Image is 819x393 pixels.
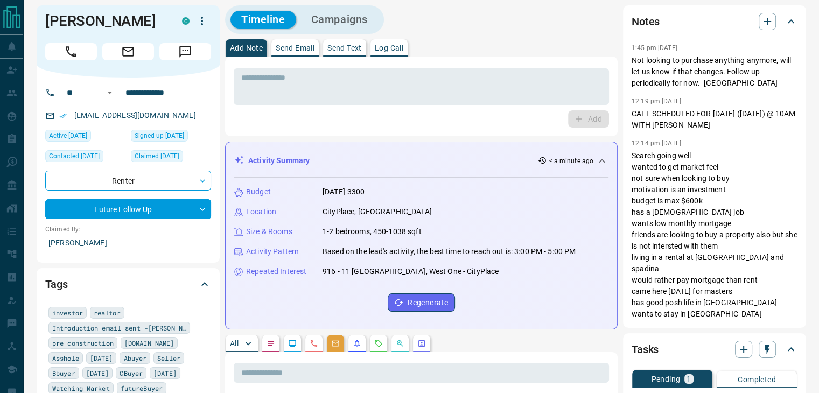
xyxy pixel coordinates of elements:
div: Mon Oct 03 2022 [45,150,125,165]
span: [DATE] [86,368,109,378]
span: Introduction email sent -[PERSON_NAME] [52,322,186,333]
svg: Notes [267,339,275,348]
div: condos.ca [182,17,190,25]
p: Log Call [375,44,403,52]
p: Budget [246,186,271,198]
div: Tasks [632,336,797,362]
p: Claimed By: [45,224,211,234]
h1: [PERSON_NAME] [45,12,166,30]
p: Add Note [230,44,263,52]
div: Thu Aug 14 2025 [45,130,125,145]
p: 1 [687,375,691,383]
p: 1-2 bedrooms, 450-1038 sqft [323,226,422,237]
p: Repeated Interest [246,266,306,277]
span: [DATE] [90,353,113,363]
svg: Emails [331,339,340,348]
span: [DATE] [153,368,177,378]
p: Not looking to purchase anything anymore, will let us know if that changes. Follow up periodicall... [632,55,797,89]
p: CALL SCHEDULED FOR [DATE] ([DATE]) @ 10AM WITH [PERSON_NAME] [632,108,797,131]
p: Size & Rooms [246,226,292,237]
div: Activity Summary< a minute ago [234,151,608,171]
p: CityPlace, [GEOGRAPHIC_DATA] [323,206,432,217]
p: 12:19 pm [DATE] [632,97,681,105]
span: Claimed [DATE] [135,151,179,162]
svg: Email Verified [59,112,67,120]
p: Completed [738,376,776,383]
div: Thu Dec 03 2020 [131,150,211,165]
span: Call [45,43,97,60]
svg: Opportunities [396,339,404,348]
h2: Tasks [632,341,659,358]
div: Renter [45,171,211,191]
p: [PERSON_NAME] [45,234,211,252]
span: realtor [94,307,121,318]
svg: Agent Actions [417,339,426,348]
p: < a minute ago [549,156,593,166]
p: 916 - 11 [GEOGRAPHIC_DATA], West One - CityPlace [323,266,499,277]
div: Notes [632,9,797,34]
p: 12:14 pm [DATE] [632,139,681,147]
button: Campaigns [300,11,379,29]
span: Bbuyer [52,368,75,378]
div: Future Follow Up [45,199,211,219]
span: Signed up [DATE] [135,130,184,141]
span: Email [102,43,154,60]
p: Send Text [327,44,362,52]
button: Open [103,86,116,99]
span: Asshole [52,353,79,363]
p: [DATE]-3300 [323,186,365,198]
span: Abuyer [123,353,146,363]
p: Activity Summary [248,155,310,166]
a: [EMAIL_ADDRESS][DOMAIN_NAME] [74,111,196,120]
span: Message [159,43,211,60]
span: investor [52,307,83,318]
span: pre construction [52,338,114,348]
p: Activity Pattern [246,246,299,257]
span: CBuyer [120,368,143,378]
div: Thu Dec 03 2020 [131,130,211,145]
p: All [230,340,239,347]
span: [DOMAIN_NAME] [124,338,174,348]
span: Active [DATE] [49,130,87,141]
svg: Listing Alerts [353,339,361,348]
button: Timeline [230,11,296,29]
svg: Requests [374,339,383,348]
p: Pending [651,375,680,383]
div: Tags [45,271,211,297]
svg: Calls [310,339,318,348]
h2: Notes [632,13,660,30]
button: Regenerate [388,293,455,312]
p: Location [246,206,276,217]
span: Seller [157,353,180,363]
h2: Tags [45,276,67,293]
p: Send Email [276,44,314,52]
p: 1:45 pm [DATE] [632,44,677,52]
p: Based on the lead's activity, the best time to reach out is: 3:00 PM - 5:00 PM [323,246,576,257]
svg: Lead Browsing Activity [288,339,297,348]
span: Contacted [DATE] [49,151,100,162]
